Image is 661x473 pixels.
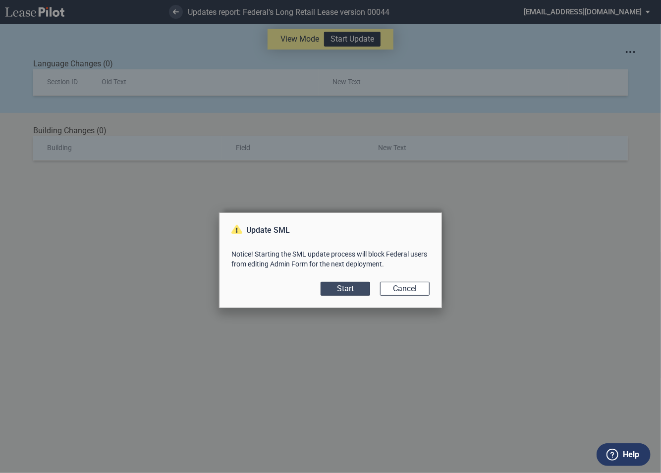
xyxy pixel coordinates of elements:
[231,249,430,269] p: Notice! Starting the SML update process will block Federal users from editing Admin Form for the ...
[231,225,430,236] p: Update SML
[321,282,370,296] button: Start
[380,282,430,296] button: Cancel
[623,448,639,461] label: Help
[219,212,442,308] md-dialog: Update SMLNotice! Starting ...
